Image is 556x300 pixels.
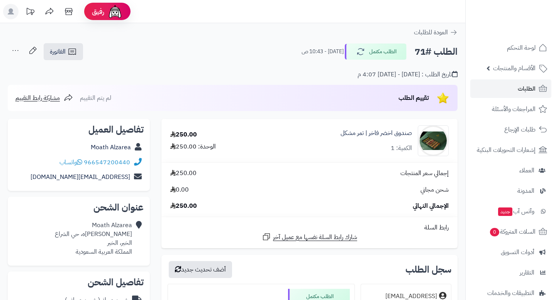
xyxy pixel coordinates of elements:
span: أدوات التسويق [501,247,534,258]
a: وآتس آبجديد [470,202,551,221]
span: شارك رابط السلة نفسها مع عميل آخر [273,233,357,242]
div: الكمية: 1 [391,144,412,153]
h3: سجل الطلب [405,265,451,274]
img: 1759249214-DSC01362-90x90.jpg [418,125,448,156]
a: Moath Alzarea [91,143,131,152]
span: المراجعات والأسئلة [492,104,536,115]
span: 0.00 [170,185,189,194]
div: رابط السلة [164,223,454,232]
h2: عنوان الشحن [14,203,144,212]
h2: الطلب #71 [415,44,458,60]
div: Moath Alzarea [PERSON_NAME]ه، حي الشراع الخبر، الخبر المملكة العربية السعودية [55,221,132,256]
span: مشاركة رابط التقييم [15,93,60,103]
a: [EMAIL_ADDRESS][DOMAIN_NAME] [31,172,130,182]
a: مشاركة رابط التقييم [15,93,73,103]
span: الإجمالي النهائي [413,202,449,211]
span: إجمالي سعر المنتجات [400,169,449,178]
a: الفاتورة [44,43,83,60]
span: العملاء [519,165,534,176]
a: أدوات التسويق [470,243,551,261]
a: تحديثات المنصة [20,4,40,21]
span: طلبات الإرجاع [504,124,536,135]
a: العودة للطلبات [414,28,458,37]
div: 250.00 [170,130,197,139]
img: ai-face.png [107,4,123,19]
a: إشعارات التحويلات البنكية [470,141,551,159]
span: الطلبات [518,83,536,94]
a: صندوق اخضر فاخر | تمر مشكل [341,129,412,138]
a: المدونة [470,182,551,200]
h2: تفاصيل الشحن [14,278,144,287]
small: [DATE] - 10:43 ص [302,48,344,56]
h2: تفاصيل العميل [14,125,144,134]
img: logo-2.png [503,21,549,37]
a: الطلبات [470,79,551,98]
a: المراجعات والأسئلة [470,100,551,118]
span: رفيق [92,7,104,16]
span: السلات المتروكة [489,226,536,237]
span: لوحة التحكم [507,42,536,53]
span: تقييم الطلب [398,93,429,103]
a: التقارير [470,263,551,282]
span: 250.00 [170,169,197,178]
a: 966547200440 [84,158,130,167]
span: 250.00 [170,202,197,211]
a: السلات المتروكة0 [470,222,551,241]
span: إشعارات التحويلات البنكية [477,145,536,155]
span: شحن مجاني [420,185,449,194]
span: التقارير [520,267,534,278]
span: العودة للطلبات [414,28,448,37]
span: التطبيقات والخدمات [487,288,534,298]
span: 0 [490,228,499,236]
a: لوحة التحكم [470,39,551,57]
button: الطلب مكتمل [345,44,407,60]
a: واتساب [59,158,82,167]
button: أضف تحديث جديد [169,261,232,278]
a: طلبات الإرجاع [470,120,551,139]
div: الوحدة: 250.00 [170,142,216,151]
span: الفاتورة [50,47,66,56]
span: جديد [498,207,512,216]
span: لم يتم التقييم [80,93,111,103]
span: المدونة [517,185,534,196]
a: شارك رابط السلة نفسها مع عميل آخر [262,232,357,242]
a: العملاء [470,161,551,180]
span: الأقسام والمنتجات [493,63,536,74]
div: تاريخ الطلب : [DATE] - [DATE] 4:07 م [358,70,458,79]
span: وآتس آب [497,206,534,217]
